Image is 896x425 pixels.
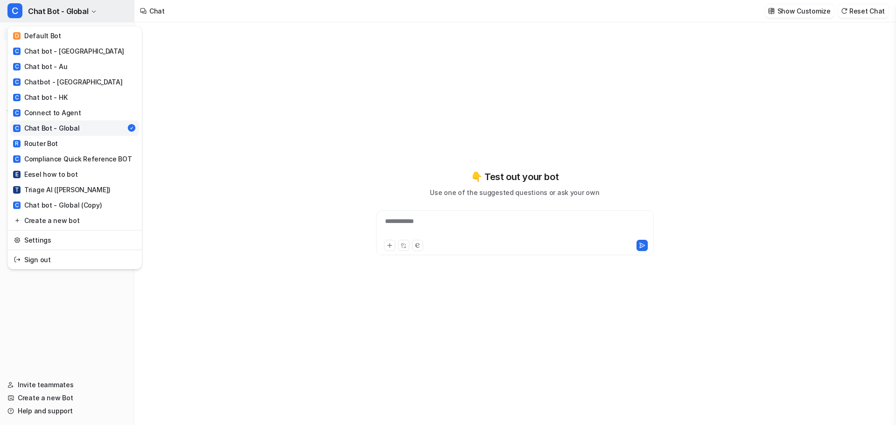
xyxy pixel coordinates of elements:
div: Router Bot [13,139,58,148]
span: E [13,171,21,178]
span: T [13,186,21,194]
div: Chat bot - Global (Copy) [13,200,102,210]
span: C [13,155,21,163]
a: Create a new bot [10,213,139,228]
div: Chat Bot - Global [13,123,79,133]
span: C [13,63,21,70]
div: Triage AI ([PERSON_NAME]) [13,185,111,195]
span: C [13,109,21,117]
span: D [13,32,21,40]
img: reset [14,235,21,245]
span: C [13,202,21,209]
span: R [13,140,21,147]
img: reset [14,216,21,225]
img: reset [14,255,21,265]
div: Chatbot - [GEOGRAPHIC_DATA] [13,77,122,87]
div: CChat Bot - Global [7,26,142,269]
span: C [13,125,21,132]
a: Settings [10,232,139,248]
div: Connect to Agent [13,108,81,118]
div: Eesel how to bot [13,169,78,179]
a: Sign out [10,252,139,267]
div: Chat bot - HK [13,92,67,102]
div: Compliance Quick Reference BOT [13,154,132,164]
div: Chat bot - [GEOGRAPHIC_DATA] [13,46,124,56]
span: C [13,94,21,101]
span: C [7,3,22,18]
span: C [13,78,21,86]
span: Chat Bot - Global [28,5,88,18]
div: Default Bot [13,31,61,41]
span: C [13,48,21,55]
div: Chat bot - Au [13,62,67,71]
